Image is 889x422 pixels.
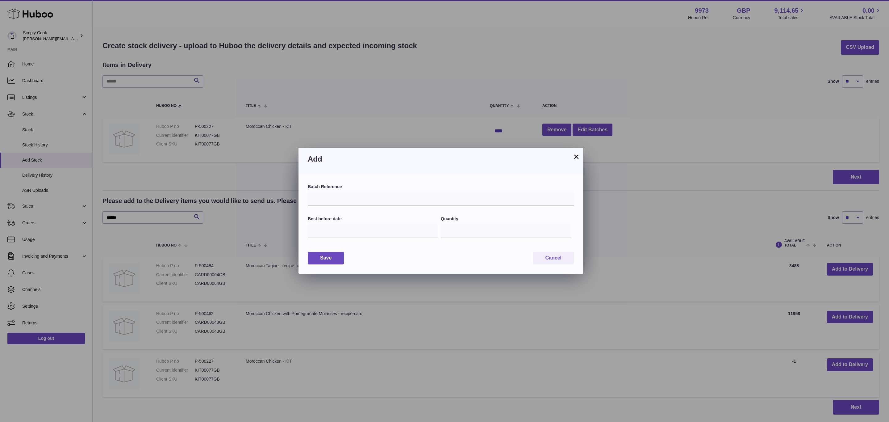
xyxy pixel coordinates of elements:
[308,216,438,222] label: Best before date
[533,252,574,264] button: Cancel
[441,216,571,222] label: Quantity
[308,154,574,164] h3: Add
[308,184,574,190] label: Batch Reference
[573,153,580,160] button: ×
[308,252,344,264] button: Save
